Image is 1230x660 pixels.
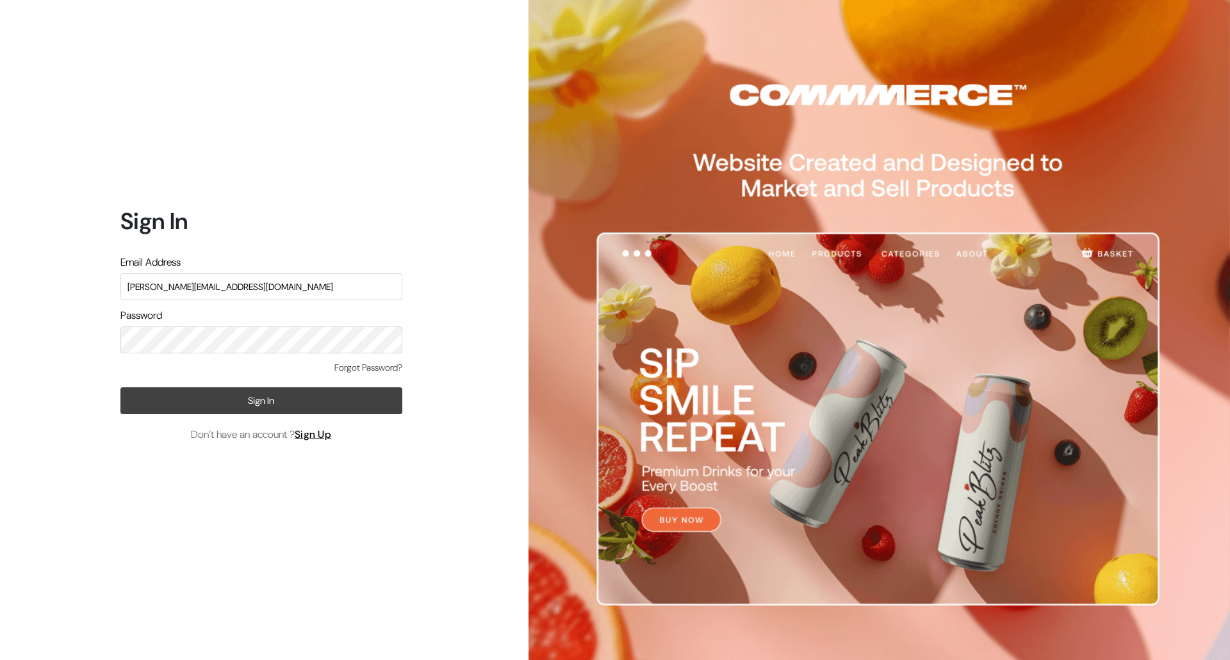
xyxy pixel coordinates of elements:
[295,428,332,441] a: Sign Up
[120,255,181,270] label: Email Address
[120,308,162,323] label: Password
[120,387,402,414] button: Sign In
[334,361,402,374] a: Forgot Password?
[120,207,402,235] h1: Sign In
[191,427,332,442] span: Don’t have an account ?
